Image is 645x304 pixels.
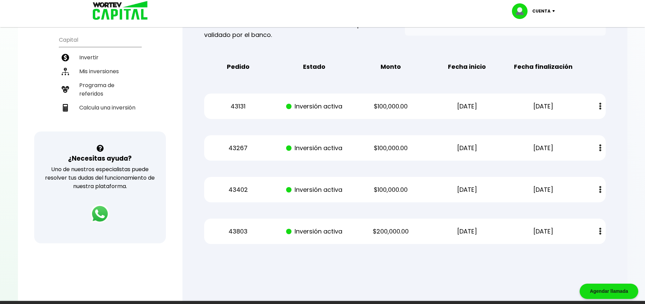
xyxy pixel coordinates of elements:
p: 43402 [206,185,270,195]
h3: ¿Necesitas ayuda? [68,154,132,163]
p: [DATE] [511,143,576,153]
b: Estado [303,62,325,72]
p: $200,000.00 [359,226,423,237]
p: Inversión activa [282,185,347,195]
b: Fecha inicio [448,62,486,72]
ul: Capital [59,32,141,131]
p: Inversión activa [282,143,347,153]
img: inversiones-icon.6695dc30.svg [62,68,69,75]
b: Monto [381,62,401,72]
p: 43803 [206,226,270,237]
div: Agendar llamada [580,284,638,299]
a: Calcula una inversión [59,101,141,115]
a: Invertir [59,50,141,64]
p: $100,000.00 [359,101,423,112]
p: Inversión activa [282,226,347,237]
p: $100,000.00 [359,185,423,195]
a: Mis inversiones [59,64,141,78]
b: Pedido [227,62,250,72]
img: icon-down [551,10,560,12]
p: 43267 [206,143,270,153]
b: Fecha finalización [514,62,573,72]
p: [DATE] [435,226,499,237]
p: [DATE] [511,101,576,112]
p: Cuenta [532,6,551,16]
a: Programa de referidos [59,78,141,101]
img: recomiendanos-icon.9b8e9327.svg [62,86,69,93]
p: Uno de nuestros especialistas puede resolver tus dudas del funcionamiento de nuestra plataforma. [43,165,157,190]
img: calculadora-icon.17d418c4.svg [62,104,69,112]
p: 43131 [206,101,270,112]
img: logos_whatsapp-icon.242b2217.svg [90,204,109,223]
img: profile-image [512,3,532,19]
p: [DATE] [511,185,576,195]
img: invertir-icon.b3b967d7.svg [62,54,69,61]
p: [DATE] [435,143,499,153]
p: Inversión activa [282,101,347,112]
p: $100,000.00 [359,143,423,153]
p: [DATE] [435,185,499,195]
p: [DATE] [435,101,499,112]
p: [DATE] [511,226,576,237]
